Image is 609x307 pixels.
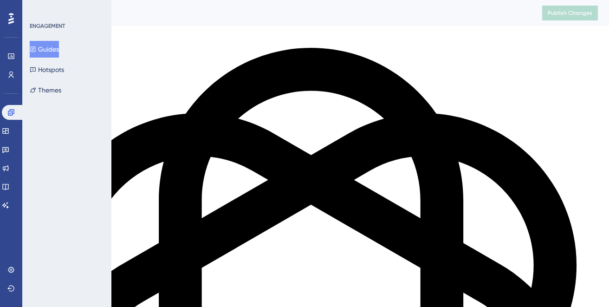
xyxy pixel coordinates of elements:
button: Publish Changes [542,6,598,20]
div: ENGAGEMENT [30,22,65,30]
button: Hotspots [30,61,64,78]
button: Themes [30,82,61,98]
span: Publish Changes [548,9,592,17]
button: Guides [30,41,59,58]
